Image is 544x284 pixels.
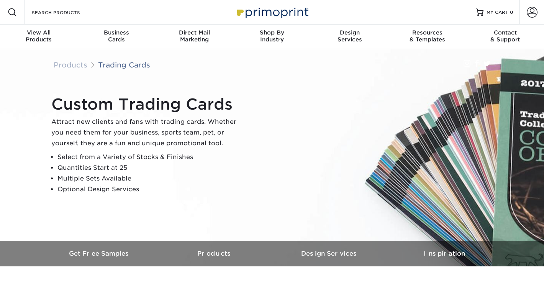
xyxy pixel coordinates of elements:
span: Resources [388,29,466,36]
h3: Products [157,250,272,257]
a: Resources& Templates [388,25,466,49]
span: Business [78,29,156,36]
a: Inspiration [387,241,502,266]
div: Industry [233,29,311,43]
input: SEARCH PRODUCTS..... [31,8,106,17]
div: Marketing [156,29,233,43]
div: & Support [466,29,544,43]
li: Select from a Variety of Stocks & Finishes [57,152,243,163]
div: Cards [78,29,156,43]
h3: Get Free Samples [42,250,157,257]
a: Direct MailMarketing [156,25,233,49]
a: Trading Cards [98,61,150,69]
h1: Custom Trading Cards [51,95,243,113]
a: Shop ByIndustry [233,25,311,49]
a: Products [54,61,87,69]
a: Products [157,241,272,266]
img: Primoprint [234,4,310,20]
span: Design [311,29,388,36]
a: Contact& Support [466,25,544,49]
span: Shop By [233,29,311,36]
li: Multiple Sets Available [57,173,243,184]
p: Attract new clients and fans with trading cards. Whether you need them for your business, sports ... [51,117,243,149]
a: Design Services [272,241,387,266]
a: Get Free Samples [42,241,157,266]
li: Quantities Start at 25 [57,163,243,173]
span: MY CART [487,9,508,16]
span: Contact [466,29,544,36]
h3: Inspiration [387,250,502,257]
div: Services [311,29,388,43]
span: Direct Mail [156,29,233,36]
a: DesignServices [311,25,388,49]
h3: Design Services [272,250,387,257]
span: 0 [510,10,513,15]
a: BusinessCards [78,25,156,49]
li: Optional Design Services [57,184,243,195]
div: & Templates [388,29,466,43]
